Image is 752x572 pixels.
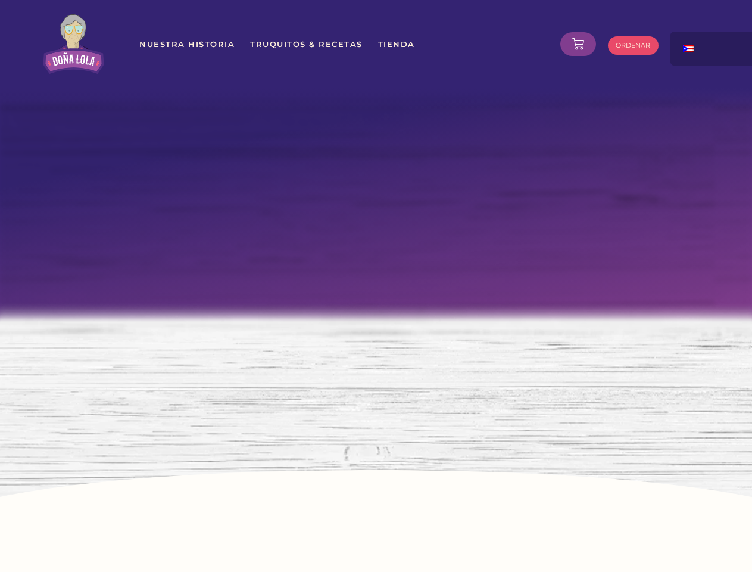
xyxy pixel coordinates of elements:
[683,45,694,52] img: Spanish
[139,33,235,55] a: Nuestra Historia
[608,36,659,55] a: ORDENAR
[139,33,551,55] nav: Menu
[377,33,416,55] a: Tienda
[249,33,363,55] a: Truquitos & Recetas
[616,42,650,49] span: ORDENAR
